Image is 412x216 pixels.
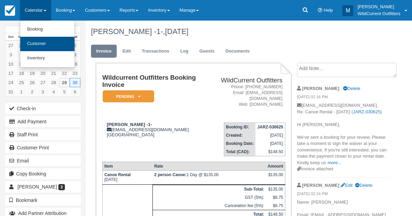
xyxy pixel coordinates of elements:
a: 3 [37,87,48,96]
a: 4 [16,50,27,59]
th: Amount [266,162,285,171]
div: $135.00 [267,172,283,183]
a: 19 [27,69,37,78]
td: [DATE] [102,171,152,185]
th: Item [102,162,152,171]
a: 2 [27,87,37,96]
img: checkfront-main-nav-mini-logo.png [5,5,15,16]
span: [DATE] [165,27,188,36]
a: JARZ-030625 [353,109,380,114]
strong: JARZ-030625 [257,125,283,129]
td: [DATE] [255,139,285,148]
a: Transactions [137,45,174,58]
strong: Canoe Rental [104,172,131,177]
a: 25 [16,78,27,87]
a: Delete [355,183,372,188]
a: Documents [220,45,255,58]
td: GST (5%): [152,193,266,202]
a: 17 [5,69,16,78]
a: 2 [70,41,80,50]
a: 22 [59,69,70,78]
h2: WildCurrent Outfitters [208,77,283,84]
div: [EMAIL_ADDRESS][DOMAIN_NAME] [GEOGRAPHIC_DATA] [102,122,206,137]
a: 9 [70,50,80,59]
a: [PERSON_NAME] 3 [5,181,81,192]
a: Log [175,45,194,58]
a: Invoice [91,45,117,58]
ul: Calendar [20,21,75,68]
div: M [342,5,353,16]
a: Delete [343,86,360,91]
a: Inventory [20,51,75,66]
a: 18 [16,69,27,78]
p: WildCurrent Outfitters [357,10,400,17]
a: Pending [102,90,152,103]
strong: [PERSON_NAME] [302,183,340,188]
a: 6 [70,87,80,96]
a: 28 [16,41,27,50]
td: $6.75 [266,202,285,210]
button: Check-in [5,103,81,114]
p: [EMAIL_ADDRESS][DOMAIN_NAME], Re: Canoe Rental - [DATE] ( ) Hi [PERSON_NAME], We've sent a bookin... [297,102,390,166]
strong: [PERSON_NAME] [302,86,340,91]
th: Rate [152,162,266,171]
strong: [PERSON_NAME] -1- [107,122,152,127]
button: Email [5,155,81,166]
a: 20 [37,69,48,78]
span: 3 [58,184,65,190]
a: Staff Print [5,129,81,140]
a: 16 [70,59,80,69]
td: 1 Day @ $135.00 [152,171,266,185]
th: Mon [16,33,27,41]
div: Invoice attached [297,166,390,172]
a: 1 [16,87,27,96]
a: 31 [5,87,16,96]
strong: 2 person Canoe [154,172,186,177]
i: Help [318,8,322,13]
a: Guests [194,45,220,58]
a: 3 [5,50,16,59]
td: Cancelation fee (5%): [152,202,266,210]
a: 24 [5,78,16,87]
a: 27 [37,78,48,87]
th: Sun [5,33,16,41]
a: 11 [16,59,27,69]
a: 21 [48,69,59,78]
th: Booking ID: [224,123,256,132]
a: Customer Print [5,142,81,153]
a: Edit [117,45,136,58]
a: 10 [5,59,16,69]
span: [PERSON_NAME] [18,184,57,190]
a: 5 [59,87,70,96]
a: 23 [70,69,80,78]
em: [DATE] 02:16 PM [297,94,390,102]
a: 30 [70,78,80,87]
button: Bookmark [5,195,81,206]
th: Created: [224,131,256,139]
td: [DATE] [255,131,285,139]
em: Pending [103,90,154,102]
address: Phone: [PHONE_NUMBER] Email: [EMAIL_ADDRESS][DOMAIN_NAME] Web: [DOMAIN_NAME] [208,84,283,108]
a: Booking [20,22,75,37]
a: Edit [341,183,353,188]
button: Add Payment [5,116,81,127]
h1: Wildcurrent Outfitters Booking Invoice [102,74,206,88]
td: $148.50 [255,148,285,156]
a: 29 [59,78,70,87]
span: Help [324,8,333,13]
a: 4 [48,87,59,96]
a: more... [328,160,341,165]
a: 26 [27,78,37,87]
td: $6.75 [266,193,285,202]
a: 28 [48,78,59,87]
p: [PERSON_NAME] [357,3,400,10]
a: 27 [5,41,16,50]
th: Booking Date: [224,139,256,148]
h1: [PERSON_NAME] -1-, [91,27,390,36]
button: Copy Booking [5,168,81,179]
th: Sub-Total: [152,185,266,194]
a: Customer [20,37,75,51]
td: $135.00 [266,185,285,194]
th: Sat [70,33,80,41]
th: Total (CAD): [224,148,256,156]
